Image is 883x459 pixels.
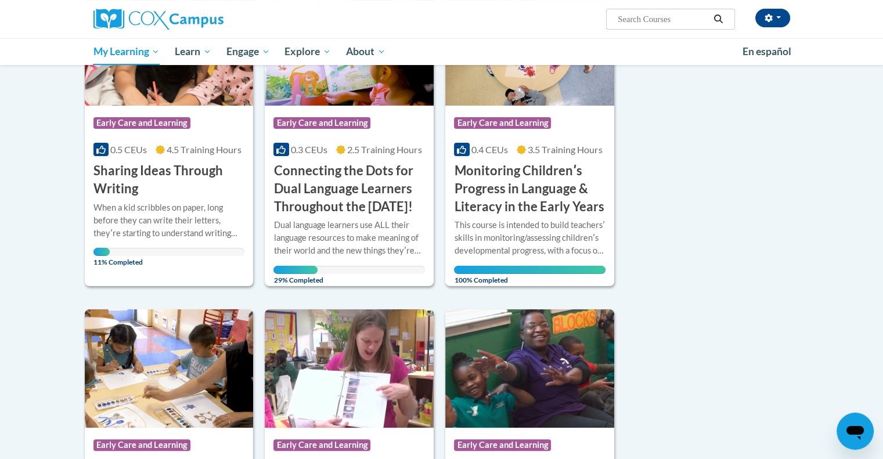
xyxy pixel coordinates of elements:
h3: Connecting the Dots for Dual Language Learners Throughout the [DATE]! [273,162,425,215]
span: Learn [175,45,211,59]
button: Search [709,12,727,26]
span: My Learning [93,45,160,59]
img: Course Logo [265,309,434,428]
div: This course is intended to build teachersʹ skills in monitoring/assessing childrenʹs developmenta... [454,219,606,257]
a: Engage [219,38,277,65]
span: 11% Completed [93,248,110,266]
iframe: Button to launch messaging window [837,413,874,450]
div: Your progress [93,248,110,256]
span: 100% Completed [454,266,606,284]
div: Your progress [273,266,318,274]
span: Explore [284,45,331,59]
div: When a kid scribbles on paper, long before they can write their letters, theyʹre starting to unde... [93,201,245,240]
span: 0.4 CEUs [471,144,508,155]
div: Main menu [76,38,808,65]
a: Cox Campus [93,9,314,30]
a: About [338,38,393,65]
span: Early Care and Learning [93,117,190,129]
img: Cox Campus [93,9,224,30]
img: Course Logo [445,309,614,428]
span: About [346,45,385,59]
a: Learn [167,38,219,65]
div: Your progress [454,266,606,274]
button: Account Settings [755,9,790,27]
span: Early Care and Learning [273,439,370,451]
span: 3.5 Training Hours [528,144,603,155]
span: 2.5 Training Hours [347,144,422,155]
span: Early Care and Learning [454,439,551,451]
span: 0.3 CEUs [291,144,327,155]
a: My Learning [86,38,168,65]
span: Engage [226,45,270,59]
span: Early Care and Learning [273,117,370,129]
a: Explore [277,38,338,65]
span: Early Care and Learning [454,117,551,129]
div: Dual language learners use ALL their language resources to make meaning of their world and the ne... [273,219,425,257]
img: Course Logo [85,309,254,428]
span: 0.5 CEUs [110,144,147,155]
h3: Monitoring Childrenʹs Progress in Language & Literacy in the Early Years [454,162,606,215]
span: Early Care and Learning [93,439,190,451]
span: 29% Completed [273,266,318,284]
h3: Sharing Ideas Through Writing [93,162,245,198]
span: En español [743,45,791,57]
span: 4.5 Training Hours [167,144,242,155]
a: En español [735,39,799,64]
input: Search Courses [617,12,709,26]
